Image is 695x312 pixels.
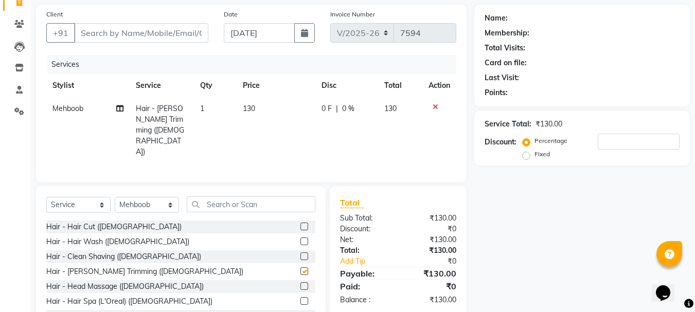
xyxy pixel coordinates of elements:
div: Services [47,55,464,74]
th: Price [237,74,315,97]
label: Percentage [534,136,567,145]
div: ₹130.00 [398,295,464,305]
div: Sub Total: [332,213,398,224]
div: Name: [485,13,508,24]
label: Fixed [534,150,550,159]
div: Net: [332,234,398,245]
input: Search by Name/Mobile/Email/Code [74,23,208,43]
button: +91 [46,23,75,43]
label: Client [46,10,63,19]
th: Disc [315,74,378,97]
div: Paid: [332,280,398,292]
span: Hair - [PERSON_NAME] Trimming ([DEMOGRAPHIC_DATA]) [136,104,184,156]
iframe: chat widget [652,271,685,302]
th: Stylist [46,74,130,97]
th: Service [130,74,194,97]
label: Date [224,10,238,19]
div: ₹130.00 [398,234,464,245]
label: Invoice Number [330,10,375,19]
div: Total: [332,245,398,256]
div: Last Visit: [485,72,519,83]
span: | [336,103,338,114]
div: Hair - [PERSON_NAME] Trimming ([DEMOGRAPHIC_DATA]) [46,266,243,277]
div: Card on file: [485,58,527,68]
div: Hair - Hair Cut ([DEMOGRAPHIC_DATA]) [46,222,182,232]
div: Hair - Clean Shaving ([DEMOGRAPHIC_DATA]) [46,251,201,262]
span: 0 % [342,103,354,114]
div: Service Total: [485,119,531,130]
span: Mehboob [52,104,83,113]
div: ₹0 [398,280,464,292]
div: Hair - Head Massage ([DEMOGRAPHIC_DATA]) [46,281,204,292]
th: Qty [194,74,237,97]
div: ₹130.00 [536,119,562,130]
span: 1 [200,104,204,113]
a: Add Tip [332,256,409,267]
div: ₹0 [398,224,464,234]
div: ₹0 [409,256,465,267]
span: Total [340,197,364,208]
div: ₹130.00 [398,213,464,224]
div: Hair - Hair Spa (L'Oreal) ([DEMOGRAPHIC_DATA]) [46,296,212,307]
th: Action [422,74,456,97]
div: Discount: [485,137,516,148]
div: Payable: [332,267,398,280]
div: Discount: [332,224,398,234]
div: ₹130.00 [398,245,464,256]
div: ₹130.00 [398,267,464,280]
div: Hair - Hair Wash ([DEMOGRAPHIC_DATA]) [46,236,189,247]
div: Points: [485,87,508,98]
div: Balance : [332,295,398,305]
th: Total [378,74,422,97]
input: Search or Scan [187,196,315,212]
span: 0 F [322,103,332,114]
span: 130 [384,104,397,113]
span: 130 [243,104,255,113]
div: Membership: [485,28,529,39]
div: Total Visits: [485,43,525,53]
